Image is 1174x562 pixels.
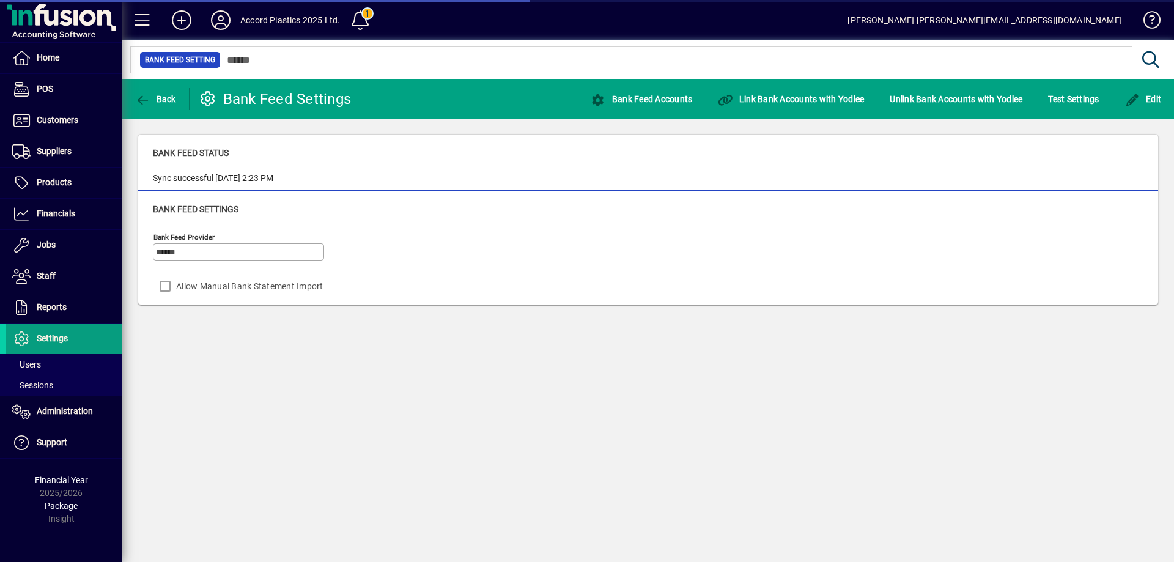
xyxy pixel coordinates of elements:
span: Jobs [37,240,56,250]
a: Sessions [6,375,122,396]
button: Link Bank Accounts with Yodlee [715,88,867,110]
button: Unlink Bank Accounts with Yodlee [887,88,1025,110]
a: Users [6,354,122,375]
a: Customers [6,105,122,136]
span: Bank Feed Accounts [591,94,692,104]
div: Sync successful [DATE] 2:23 PM [153,172,273,185]
div: Bank Feed Settings [199,89,352,109]
span: Back [135,94,176,104]
a: Reports [6,292,122,323]
div: [PERSON_NAME] [PERSON_NAME][EMAIL_ADDRESS][DOMAIN_NAME] [847,10,1122,30]
span: Support [37,437,67,447]
button: Test Settings [1045,88,1102,110]
button: Add [162,9,201,31]
span: Package [45,501,78,511]
span: Products [37,177,72,187]
span: Test Settings [1048,89,1099,109]
a: Staff [6,261,122,292]
button: Edit [1122,88,1165,110]
span: Sessions [12,380,53,390]
span: Staff [37,271,56,281]
span: Unlink Bank Accounts with Yodlee [890,89,1022,109]
span: Reports [37,302,67,312]
span: Bank Feed Setting [145,54,215,66]
a: POS [6,74,122,105]
button: Bank Feed Accounts [588,88,695,110]
span: Users [12,360,41,369]
span: Home [37,53,59,62]
span: Bank Feed Settings [153,204,238,214]
span: Settings [37,333,68,343]
a: Products [6,168,122,198]
span: Customers [37,115,78,125]
span: Link Bank Accounts with Yodlee [718,94,864,104]
span: Administration [37,406,93,416]
span: POS [37,84,53,94]
a: Administration [6,396,122,427]
a: Financials [6,199,122,229]
mat-label: Bank Feed Provider [153,233,215,242]
button: Profile [201,9,240,31]
span: Bank Feed Status [153,148,229,158]
span: Financials [37,209,75,218]
button: Back [132,88,179,110]
a: Suppliers [6,136,122,167]
span: Suppliers [37,146,72,156]
a: Home [6,43,122,73]
app-page-header-button: Back [122,88,190,110]
a: Support [6,427,122,458]
div: Accord Plastics 2025 Ltd. [240,10,340,30]
a: Jobs [6,230,122,261]
span: Financial Year [35,475,88,485]
span: Edit [1125,94,1162,104]
a: Knowledge Base [1134,2,1159,42]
